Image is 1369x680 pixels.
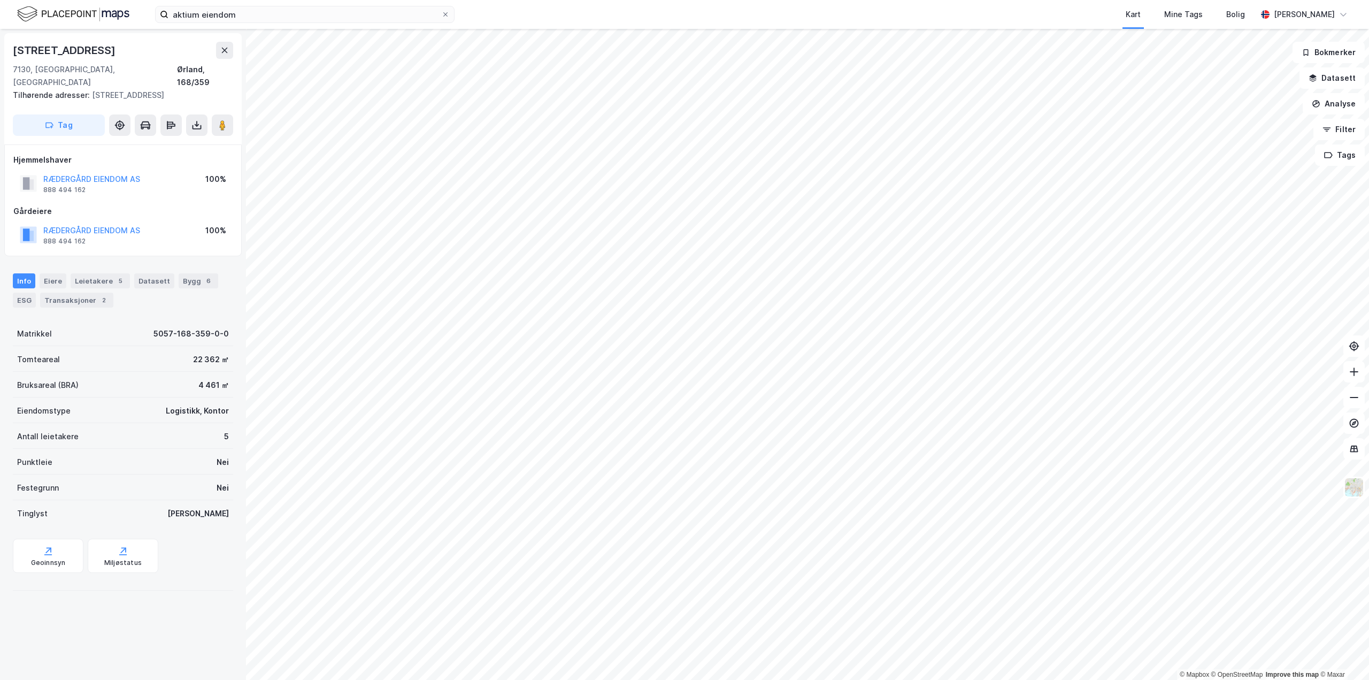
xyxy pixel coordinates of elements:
a: OpenStreetMap [1211,671,1263,678]
div: Info [13,273,35,288]
div: Nei [217,456,229,469]
div: [PERSON_NAME] [1274,8,1335,21]
div: Gårdeiere [13,205,233,218]
div: Leietakere [71,273,130,288]
div: 100% [205,173,226,186]
button: Analyse [1303,93,1365,114]
div: 6 [203,276,214,286]
div: Bygg [179,273,218,288]
img: Z [1344,477,1364,498]
div: Logistikk, Kontor [166,404,229,417]
div: 5 [115,276,126,286]
div: Hjemmelshaver [13,154,233,166]
div: Kart [1126,8,1141,21]
iframe: Chat Widget [1316,629,1369,680]
div: [STREET_ADDRESS] [13,89,225,102]
div: 5057-168-359-0-0 [153,327,229,340]
div: Matrikkel [17,327,52,340]
div: [PERSON_NAME] [167,507,229,520]
div: Geoinnsyn [31,559,66,567]
div: Bolig [1226,8,1245,21]
div: 888 494 162 [43,186,86,194]
button: Tags [1315,144,1365,166]
div: Transaksjoner [40,293,113,308]
div: Miljøstatus [104,559,142,567]
div: Nei [217,482,229,494]
div: Punktleie [17,456,52,469]
input: Søk på adresse, matrikkel, gårdeiere, leietakere eller personer [168,6,441,22]
span: Tilhørende adresser: [13,90,92,100]
img: logo.f888ab2527a4732fd821a326f86c7f29.svg [17,5,129,24]
button: Tag [13,114,105,136]
div: Eiendomstype [17,404,71,417]
div: 22 362 ㎡ [193,353,229,366]
div: Kontrollprogram for chat [1316,629,1369,680]
div: 4 461 ㎡ [198,379,229,392]
a: Improve this map [1266,671,1319,678]
div: 7130, [GEOGRAPHIC_DATA], [GEOGRAPHIC_DATA] [13,63,177,89]
div: 2 [98,295,109,305]
div: Tinglyst [17,507,48,520]
div: [STREET_ADDRESS] [13,42,118,59]
button: Datasett [1299,67,1365,89]
div: Eiere [40,273,66,288]
div: Festegrunn [17,482,59,494]
div: 888 494 162 [43,237,86,246]
div: Bruksareal (BRA) [17,379,79,392]
div: 100% [205,224,226,237]
div: ESG [13,293,36,308]
button: Filter [1313,119,1365,140]
div: Ørland, 168/359 [177,63,233,89]
a: Mapbox [1180,671,1209,678]
div: Datasett [134,273,174,288]
div: Antall leietakere [17,430,79,443]
div: Tomteareal [17,353,60,366]
div: Mine Tags [1164,8,1203,21]
button: Bokmerker [1293,42,1365,63]
div: 5 [224,430,229,443]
